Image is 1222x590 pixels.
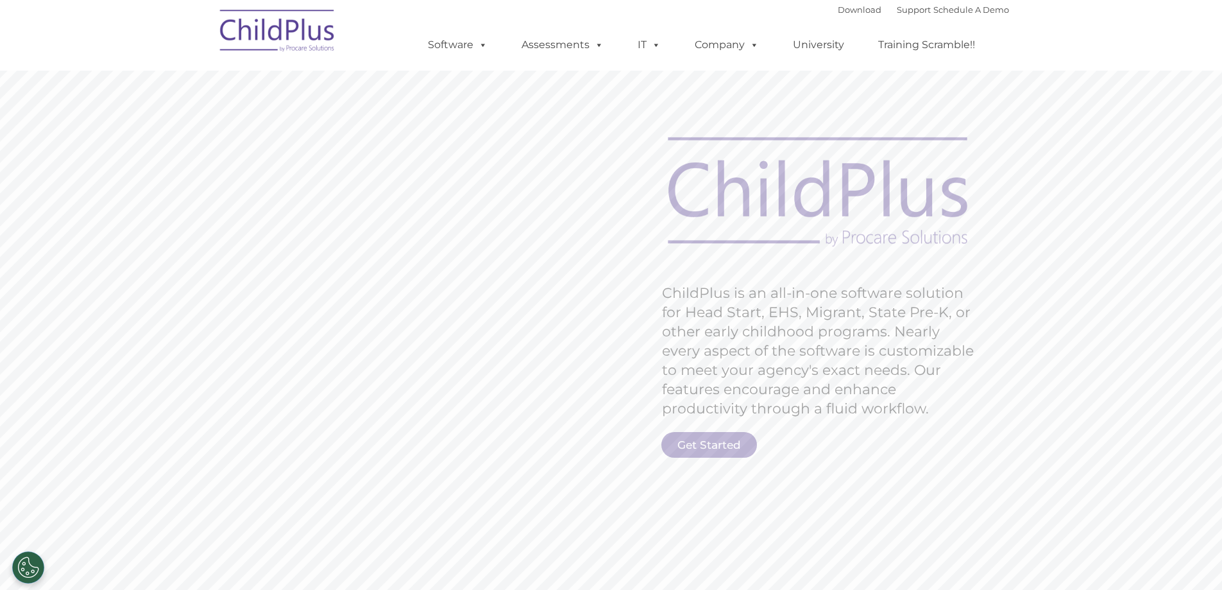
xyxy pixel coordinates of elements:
a: Schedule A Demo [933,4,1009,15]
a: Support [897,4,931,15]
a: IT [625,32,674,58]
a: Training Scramble!! [865,32,988,58]
a: Download [838,4,881,15]
a: Get Started [661,432,757,458]
a: University [780,32,857,58]
font: | [838,4,1009,15]
a: Software [415,32,500,58]
img: ChildPlus by Procare Solutions [214,1,342,65]
rs-layer: ChildPlus is an all-in-one software solution for Head Start, EHS, Migrant, State Pre-K, or other ... [662,284,980,419]
button: Cookies Settings [12,551,44,584]
a: Assessments [509,32,616,58]
a: Company [682,32,772,58]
